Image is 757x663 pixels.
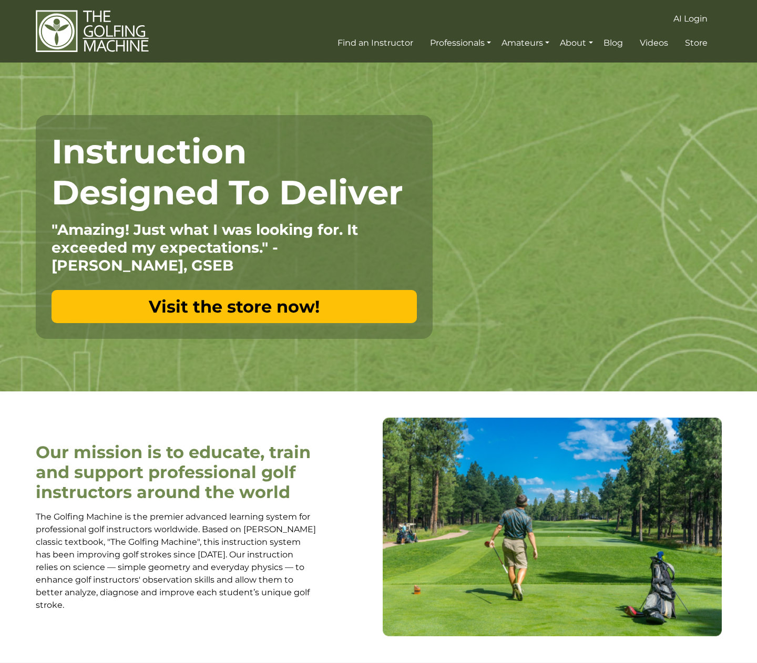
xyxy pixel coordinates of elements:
p: "Amazing! Just what I was looking for. It exceeded my expectations." - [PERSON_NAME], GSEB [52,221,417,274]
a: Videos [637,34,671,53]
a: Visit the store now! [52,290,417,323]
a: Store [682,34,710,53]
span: Blog [603,38,623,48]
h2: Our mission is to educate, train and support professional golf instructors around the world [36,442,317,503]
a: Amateurs [499,34,552,53]
a: AI Login [671,9,710,28]
h1: Instruction Designed To Deliver [52,131,417,213]
span: AI Login [673,14,708,24]
img: The Golfing Machine [36,9,149,53]
a: Find an Instructor [335,34,416,53]
p: The Golfing Machine is the premier advanced learning system for professional golf instructors wor... [36,511,317,612]
a: About [557,34,595,53]
span: Videos [640,38,668,48]
span: Find an Instructor [337,38,413,48]
a: Professionals [427,34,494,53]
a: Blog [601,34,626,53]
span: Store [685,38,708,48]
